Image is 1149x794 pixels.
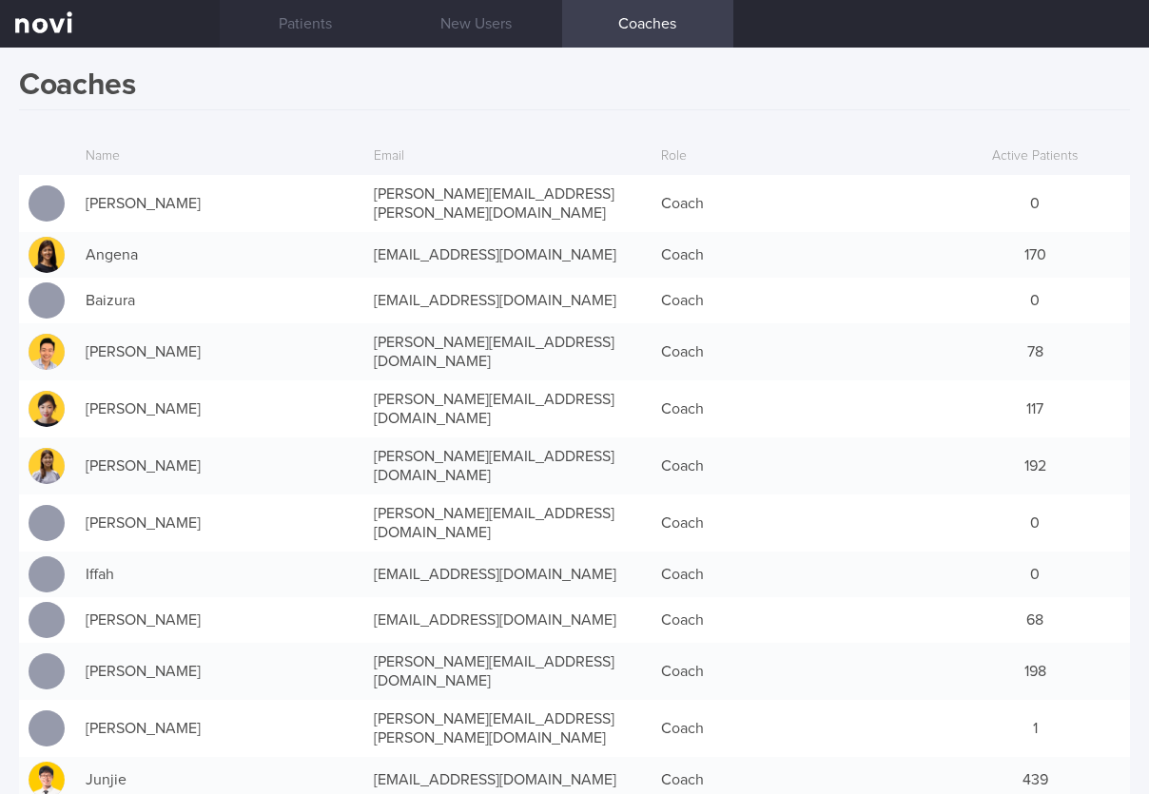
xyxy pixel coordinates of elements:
[940,652,1130,690] div: 198
[940,555,1130,593] div: 0
[76,236,364,274] div: Angena
[364,323,652,380] div: [PERSON_NAME][EMAIL_ADDRESS][DOMAIN_NAME]
[652,504,940,542] div: Coach
[76,281,364,320] div: Baizura
[940,390,1130,428] div: 117
[76,652,364,690] div: [PERSON_NAME]
[940,281,1130,320] div: 0
[940,333,1130,371] div: 78
[76,390,364,428] div: [PERSON_NAME]
[364,281,652,320] div: [EMAIL_ADDRESS][DOMAIN_NAME]
[652,139,940,175] div: Role
[76,555,364,593] div: Iffah
[364,175,652,232] div: [PERSON_NAME][EMAIL_ADDRESS][PERSON_NAME][DOMAIN_NAME]
[364,555,652,593] div: [EMAIL_ADDRESS][DOMAIN_NAME]
[76,709,364,747] div: [PERSON_NAME]
[652,601,940,639] div: Coach
[364,700,652,757] div: [PERSON_NAME][EMAIL_ADDRESS][PERSON_NAME][DOMAIN_NAME]
[940,709,1130,747] div: 1
[940,184,1130,223] div: 0
[76,504,364,542] div: [PERSON_NAME]
[364,139,652,175] div: Email
[364,494,652,552] div: [PERSON_NAME][EMAIL_ADDRESS][DOMAIN_NAME]
[940,504,1130,542] div: 0
[652,236,940,274] div: Coach
[652,281,940,320] div: Coach
[652,333,940,371] div: Coach
[364,380,652,437] div: [PERSON_NAME][EMAIL_ADDRESS][DOMAIN_NAME]
[19,67,1130,110] h1: Coaches
[76,601,364,639] div: [PERSON_NAME]
[652,390,940,428] div: Coach
[364,236,652,274] div: [EMAIL_ADDRESS][DOMAIN_NAME]
[76,447,364,485] div: [PERSON_NAME]
[652,709,940,747] div: Coach
[76,333,364,371] div: [PERSON_NAME]
[364,643,652,700] div: [PERSON_NAME][EMAIL_ADDRESS][DOMAIN_NAME]
[652,555,940,593] div: Coach
[652,652,940,690] div: Coach
[940,601,1130,639] div: 68
[76,184,364,223] div: [PERSON_NAME]
[364,601,652,639] div: [EMAIL_ADDRESS][DOMAIN_NAME]
[940,139,1130,175] div: Active Patients
[364,437,652,494] div: [PERSON_NAME][EMAIL_ADDRESS][DOMAIN_NAME]
[652,447,940,485] div: Coach
[940,236,1130,274] div: 170
[940,447,1130,485] div: 192
[652,184,940,223] div: Coach
[76,139,364,175] div: Name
